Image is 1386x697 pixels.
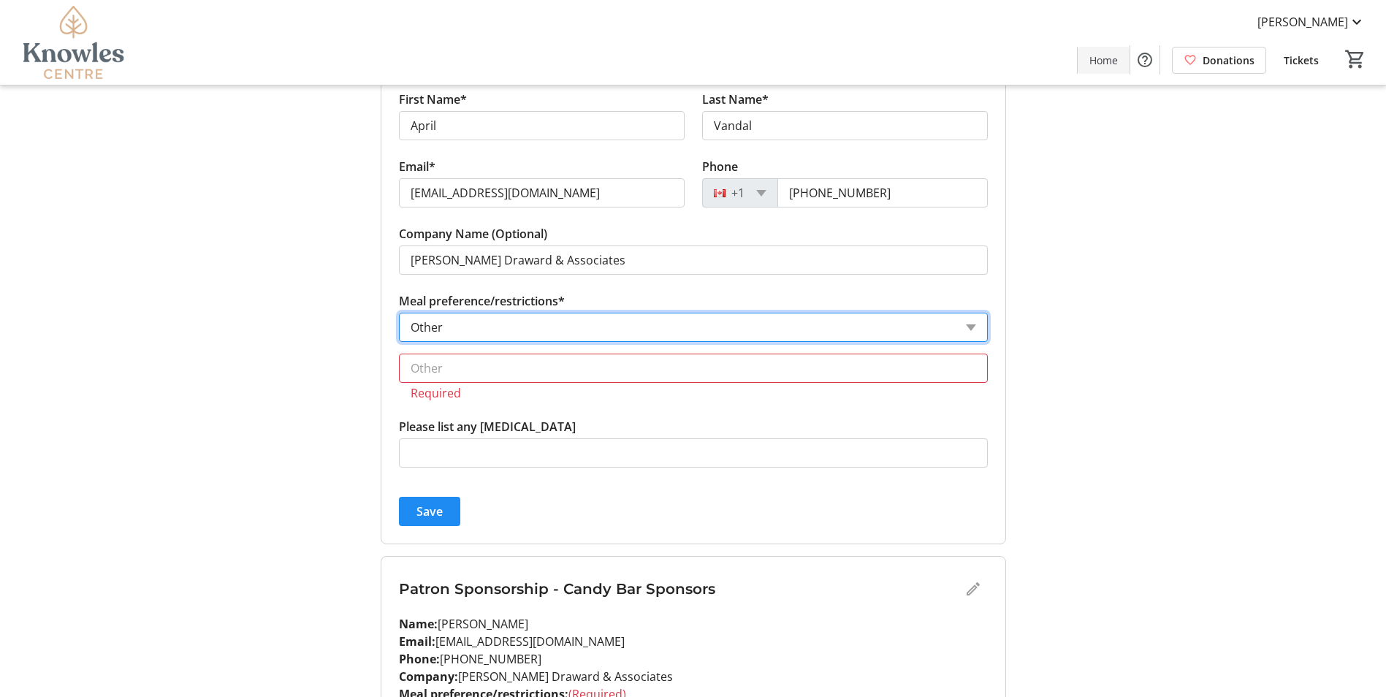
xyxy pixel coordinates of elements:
a: Home [1078,47,1130,74]
a: Tickets [1272,47,1330,74]
strong: Phone: [399,651,440,667]
span: Donations [1203,53,1254,68]
span: Home [1089,53,1118,68]
button: Save [399,497,460,526]
label: Please list any [MEDICAL_DATA] [399,418,576,435]
p: [EMAIL_ADDRESS][DOMAIN_NAME] [399,633,988,650]
input: (506) 234-5678 [777,178,988,207]
strong: Name: [399,616,438,632]
strong: Email: [399,633,435,650]
button: [PERSON_NAME] [1246,10,1377,34]
span: [PERSON_NAME] [1257,13,1348,31]
input: Other [399,354,988,383]
button: Help [1130,45,1160,75]
span: Save [416,503,443,520]
p: [PHONE_NUMBER] [399,650,988,668]
label: Meal preference/restrictions* [399,292,565,310]
button: Cart [1342,46,1368,72]
span: Tickets [1284,53,1319,68]
label: Company Name (Optional) [399,225,547,243]
p: [PERSON_NAME] [399,615,988,633]
a: Donations [1172,47,1266,74]
p: [PERSON_NAME] Draward & Associates [399,668,988,685]
label: First Name* [399,91,467,108]
tr-error: Required [411,386,976,400]
label: Email* [399,158,435,175]
h3: Patron Sponsorship - Candy Bar Sponsors [399,578,959,600]
label: Phone [702,158,738,175]
strong: Company: [399,669,458,685]
label: Last Name* [702,91,769,108]
img: Knowles Centre's Logo [9,6,139,79]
